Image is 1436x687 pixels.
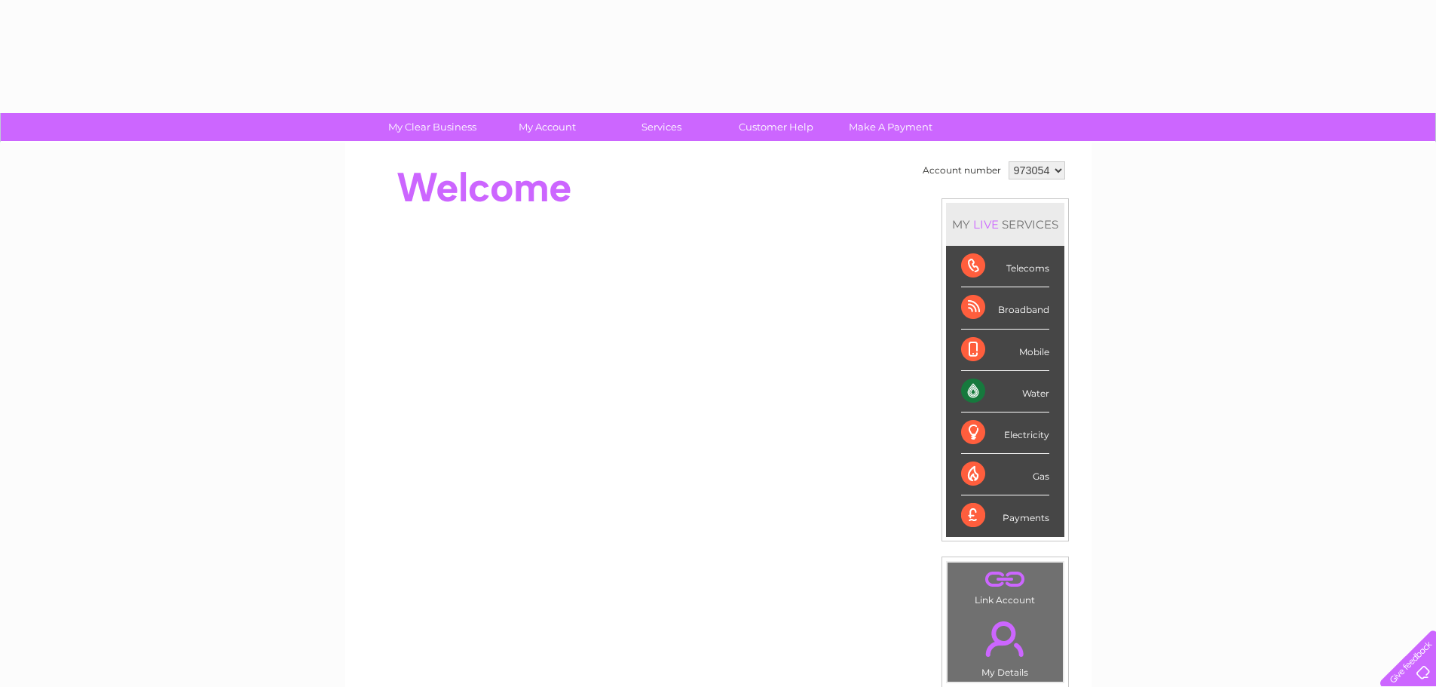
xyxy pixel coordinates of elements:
[961,287,1049,329] div: Broadband
[951,566,1059,593] a: .
[970,217,1002,232] div: LIVE
[951,612,1059,665] a: .
[961,246,1049,287] div: Telecoms
[961,454,1049,495] div: Gas
[961,413,1049,454] div: Electricity
[919,158,1005,183] td: Account number
[947,609,1064,682] td: My Details
[961,330,1049,371] div: Mobile
[485,113,609,141] a: My Account
[370,113,494,141] a: My Clear Business
[961,495,1049,536] div: Payments
[947,562,1064,609] td: Link Account
[828,113,953,141] a: Make A Payment
[961,371,1049,413] div: Water
[946,203,1064,246] div: MY SERVICES
[599,113,724,141] a: Services
[714,113,838,141] a: Customer Help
